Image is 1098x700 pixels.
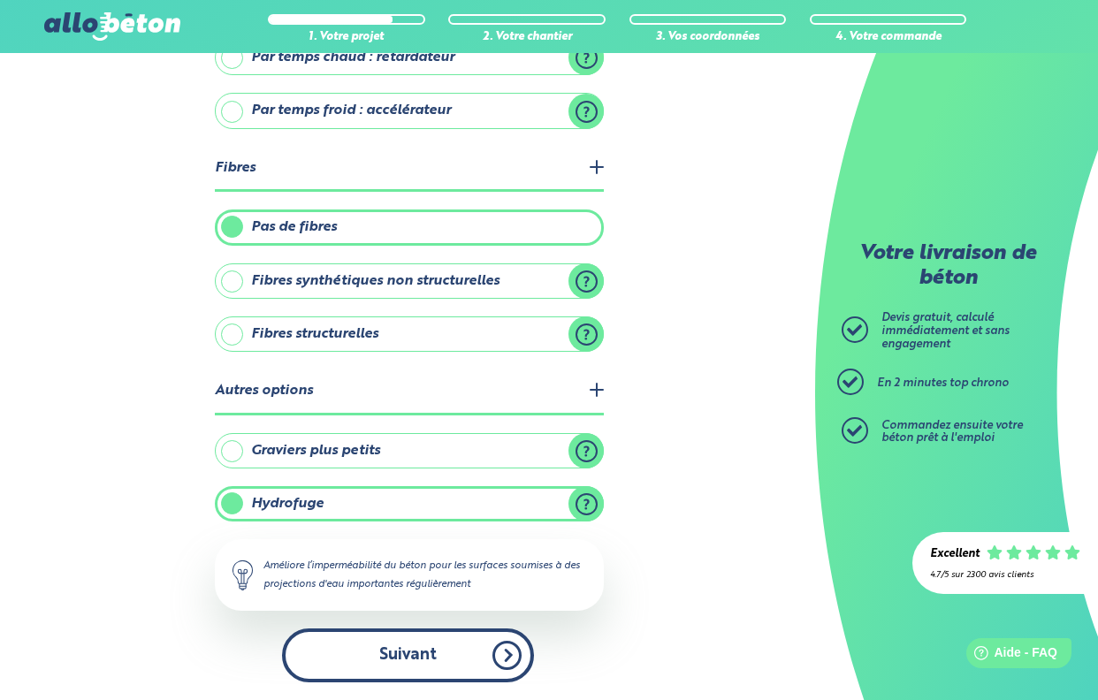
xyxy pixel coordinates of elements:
[215,433,604,468] label: Graviers plus petits
[268,31,425,44] div: 1. Votre projet
[215,40,604,75] label: Par temps chaud : retardateur
[215,93,604,128] label: Par temps froid : accélérateur
[215,263,604,299] label: Fibres synthétiques non structurelles
[877,377,1009,389] span: En 2 minutes top chrono
[930,570,1080,580] div: 4.7/5 sur 2300 avis clients
[215,316,604,352] label: Fibres structurelles
[941,631,1079,681] iframe: Help widget launcher
[930,548,980,561] div: Excellent
[810,31,967,44] div: 4. Votre commande
[881,420,1023,445] span: Commandez ensuite votre béton prêt à l'emploi
[448,31,606,44] div: 2. Votre chantier
[215,209,604,245] label: Pas de fibres
[846,242,1049,291] p: Votre livraison de béton
[44,12,180,41] img: allobéton
[215,369,604,415] legend: Autres options
[215,486,604,521] label: Hydrofuge
[215,539,604,610] div: Améliore l’imperméabilité du béton pour les surfaces soumises à des projections d'eau importantes...
[282,628,534,682] button: Suivant
[215,147,604,192] legend: Fibres
[629,31,787,44] div: 3. Vos coordonnées
[881,312,1010,349] span: Devis gratuit, calculé immédiatement et sans engagement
